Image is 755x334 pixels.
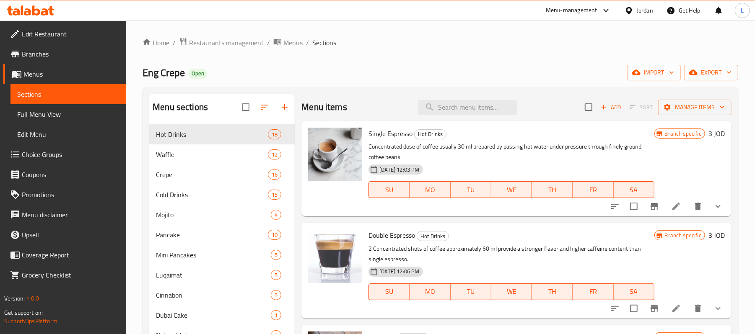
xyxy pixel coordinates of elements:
[3,24,126,44] a: Edit Restaurant
[17,89,119,99] span: Sections
[617,285,651,298] span: SA
[149,144,295,164] div: Waffle12
[22,270,119,280] span: Grocery Checklist
[532,283,573,300] button: TH
[576,285,610,298] span: FR
[662,130,705,138] span: Branch specific
[267,38,270,48] li: /
[605,298,625,319] button: sort-choices
[268,170,281,180] div: items
[4,293,25,304] span: Version:
[708,128,725,139] h6: 3 JOD
[22,29,119,39] span: Edit Restaurant
[3,225,126,245] a: Upsell
[573,181,613,198] button: FR
[708,298,728,319] button: show more
[684,65,738,80] button: export
[532,181,573,198] button: TH
[535,285,569,298] span: TH
[237,98,254,116] span: Select all sections
[708,229,725,241] h6: 3 JOD
[188,70,208,77] span: Open
[156,170,268,180] div: Crepe
[22,210,119,220] span: Menu disclaimer
[149,124,295,144] div: Hot Drinks18
[273,37,303,48] a: Menus
[625,300,643,317] span: Select to update
[644,196,664,216] button: Branch-specific-item
[3,144,126,164] a: Choice Groups
[368,127,413,140] span: Single Espresso
[368,141,654,162] p: Concentrated dose of coffee usually 30 ml prepared by passing hot water under pressure through fi...
[413,184,447,196] span: MO
[451,283,491,300] button: TU
[254,97,275,117] span: Sort sections
[637,6,653,15] div: Jordan
[22,149,119,159] span: Choice Groups
[3,44,126,64] a: Branches
[156,250,271,260] span: Mini Pancakes
[410,283,450,300] button: MO
[417,231,449,241] div: Hot Drinks
[153,101,208,113] h2: Menu sections
[3,205,126,225] a: Menu disclaimer
[599,103,622,112] span: Add
[268,230,281,240] div: items
[535,184,569,196] span: TH
[415,129,446,139] span: Hot Drinks
[10,84,126,104] a: Sections
[688,196,708,216] button: delete
[149,164,295,185] div: Crepe16
[271,291,281,299] span: 5
[271,250,281,260] div: items
[156,310,271,320] div: Dubai Cake
[271,271,281,279] span: 5
[691,67,732,78] span: export
[156,230,268,240] div: Pancake
[491,181,532,198] button: WE
[368,181,410,198] button: SU
[301,101,347,113] h2: Menu items
[3,245,126,265] a: Coverage Report
[4,316,57,326] a: Support.OpsPlatform
[665,102,725,113] span: Manage items
[454,184,488,196] span: TU
[627,65,681,80] button: import
[22,230,119,240] span: Upsell
[149,305,295,325] div: Dubai Cake1
[149,245,295,265] div: Mini Pancakes5
[454,285,488,298] span: TU
[671,303,681,313] a: Edit menu item
[741,6,744,15] span: L
[546,5,597,15] div: Menu-management
[156,190,268,200] span: Cold Drinks
[597,101,624,114] button: Add
[3,164,126,185] a: Coupons
[156,129,268,139] div: Hot Drinks
[410,181,450,198] button: MO
[17,129,119,139] span: Edit Menu
[156,290,271,300] span: Cinnabon
[495,184,529,196] span: WE
[634,67,674,78] span: import
[624,101,658,114] span: Select section first
[268,131,281,139] span: 18
[308,229,362,283] img: Double Espresso
[658,100,732,115] button: Manage items
[372,285,406,298] span: SU
[149,225,295,245] div: Pancake10
[625,198,643,215] span: Select to update
[189,38,264,48] span: Restaurants management
[368,283,410,300] button: SU
[312,38,336,48] span: Sections
[271,290,281,300] div: items
[10,104,126,124] a: Full Menu View
[495,285,529,298] span: WE
[22,49,119,59] span: Branches
[156,149,268,159] span: Waffle
[149,265,295,285] div: Luqaimat5
[308,128,362,181] img: Single Espresso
